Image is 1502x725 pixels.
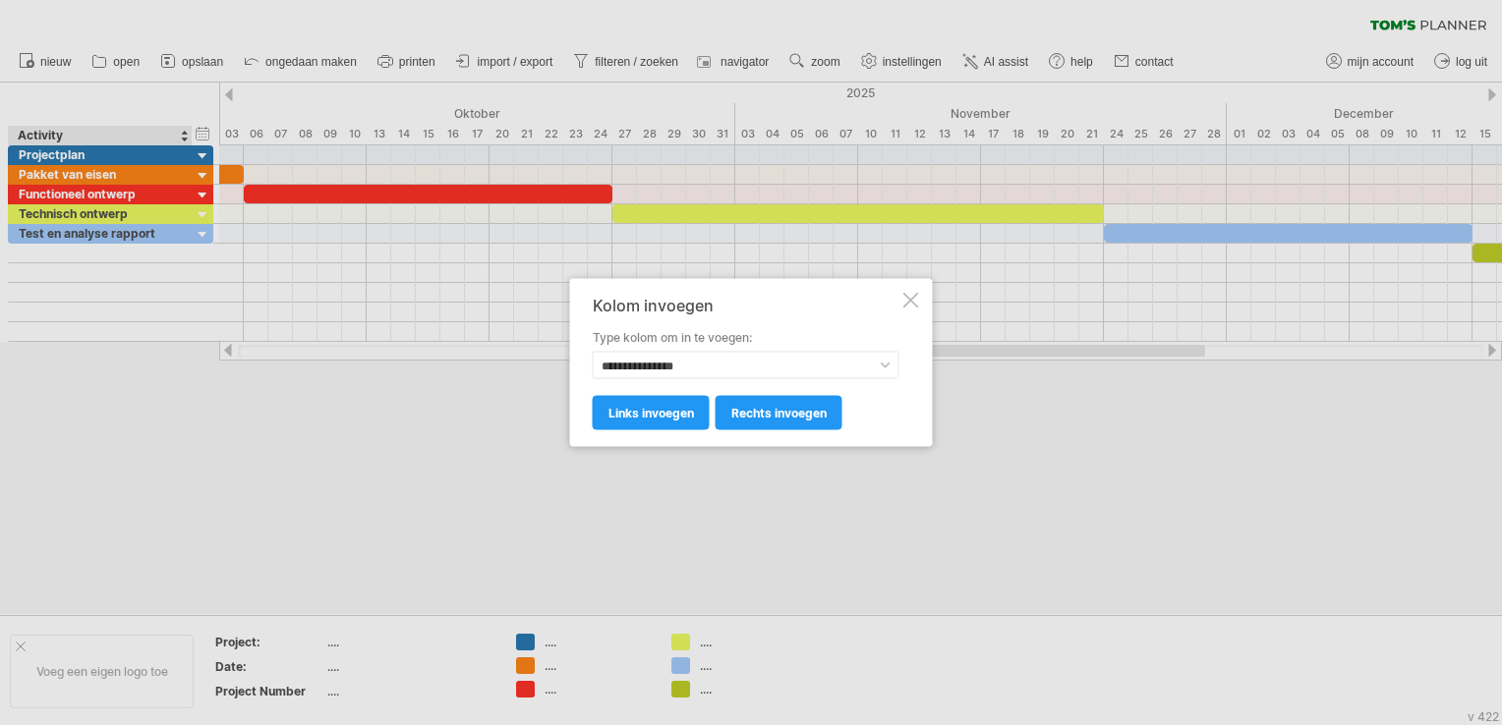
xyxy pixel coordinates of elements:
[716,396,842,430] a: rechts invoegen
[731,406,827,420] span: rechts invoegen
[593,329,899,347] label: Type kolom om in te voegen:
[608,406,694,420] span: links invoegen
[593,297,899,314] div: Kolom invoegen
[593,396,710,430] a: links invoegen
